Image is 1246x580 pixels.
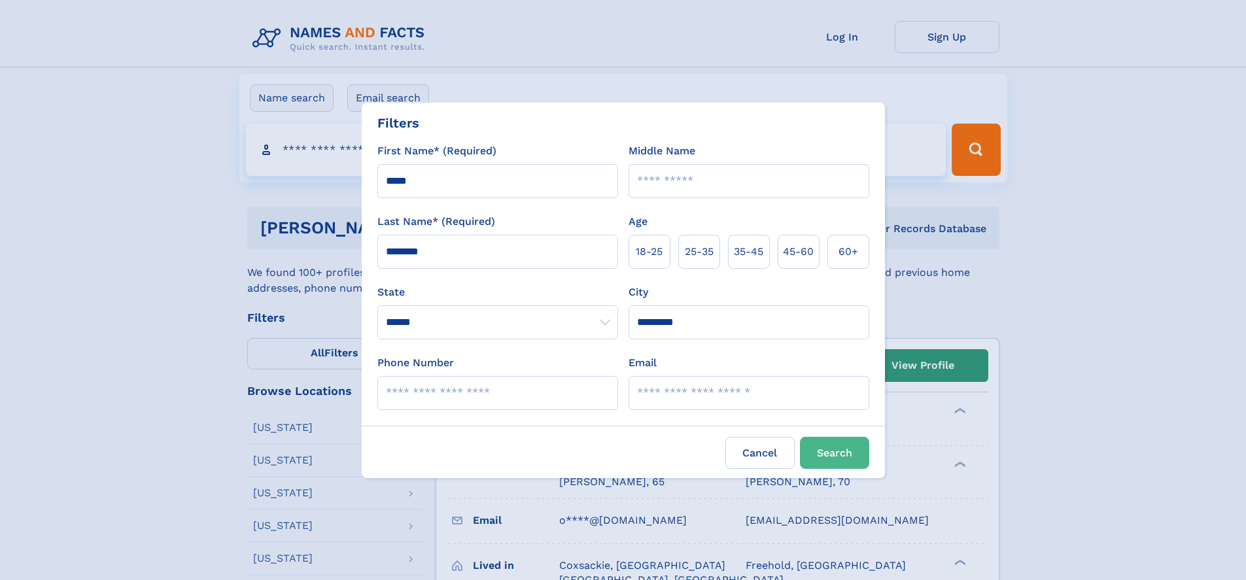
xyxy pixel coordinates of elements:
[685,244,714,260] span: 25‑35
[629,214,648,230] label: Age
[636,244,663,260] span: 18‑25
[377,143,496,159] label: First Name* (Required)
[839,244,858,260] span: 60+
[377,284,618,300] label: State
[725,437,795,469] label: Cancel
[629,284,648,300] label: City
[629,143,695,159] label: Middle Name
[629,355,657,371] label: Email
[734,244,763,260] span: 35‑45
[377,355,454,371] label: Phone Number
[377,214,495,230] label: Last Name* (Required)
[377,113,419,133] div: Filters
[783,244,814,260] span: 45‑60
[800,437,869,469] button: Search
